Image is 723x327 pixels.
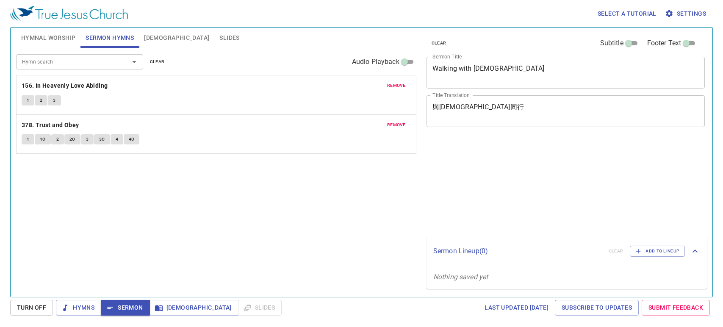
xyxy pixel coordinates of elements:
[10,6,128,21] img: True Jesus Church
[40,136,46,143] span: 1C
[22,80,109,91] button: 156. In Heavenly Love Abiding
[485,302,548,313] span: Last updated [DATE]
[219,33,239,43] span: Slides
[22,134,34,144] button: 1
[48,95,61,105] button: 3
[81,134,94,144] button: 3
[648,302,703,313] span: Submit Feedback
[116,136,118,143] span: 4
[562,302,632,313] span: Subscribe to Updates
[642,300,710,316] a: Submit Feedback
[555,300,639,316] a: Subscribe to Updates
[22,120,80,130] button: 378. Trust and Obey
[433,273,488,281] i: Nothing saved yet
[427,237,707,265] div: Sermon Lineup(0)clearAdd to Lineup
[150,300,238,316] button: [DEMOGRAPHIC_DATA]
[635,247,679,255] span: Add to Lineup
[27,136,29,143] span: 1
[352,57,399,67] span: Audio Playback
[630,246,685,257] button: Add to Lineup
[144,33,209,43] span: [DEMOGRAPHIC_DATA]
[99,136,105,143] span: 3C
[150,58,165,66] span: clear
[432,64,699,80] textarea: Walking with [DEMOGRAPHIC_DATA]
[667,8,706,19] span: Settings
[35,95,47,105] button: 2
[423,136,650,234] iframe: from-child
[433,246,602,256] p: Sermon Lineup ( 0 )
[108,302,143,313] span: Sermon
[382,120,411,130] button: remove
[156,302,232,313] span: [DEMOGRAPHIC_DATA]
[56,136,59,143] span: 2
[35,134,51,144] button: 1C
[40,97,42,104] span: 2
[432,103,699,119] textarea: 與[DEMOGRAPHIC_DATA]同行
[600,38,623,48] span: Subtitle
[598,8,657,19] span: Select a tutorial
[22,80,108,91] b: 156. In Heavenly Love Abiding
[17,302,46,313] span: Turn Off
[387,121,406,129] span: remove
[481,300,552,316] a: Last updated [DATE]
[427,38,452,48] button: clear
[124,134,140,144] button: 4C
[647,38,681,48] span: Footer Text
[53,97,55,104] span: 3
[86,136,89,143] span: 3
[128,56,140,68] button: Open
[64,134,80,144] button: 2C
[22,120,79,130] b: 378. Trust and Obey
[63,302,94,313] span: Hymns
[10,300,53,316] button: Turn Off
[432,39,446,47] span: clear
[663,6,709,22] button: Settings
[129,136,135,143] span: 4C
[51,134,64,144] button: 2
[387,82,406,89] span: remove
[21,33,76,43] span: Hymnal Worship
[94,134,110,144] button: 3C
[27,97,29,104] span: 1
[86,33,134,43] span: Sermon Hymns
[56,300,101,316] button: Hymns
[594,6,660,22] button: Select a tutorial
[69,136,75,143] span: 2C
[101,300,150,316] button: Sermon
[22,95,34,105] button: 1
[145,57,170,67] button: clear
[382,80,411,91] button: remove
[111,134,123,144] button: 4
